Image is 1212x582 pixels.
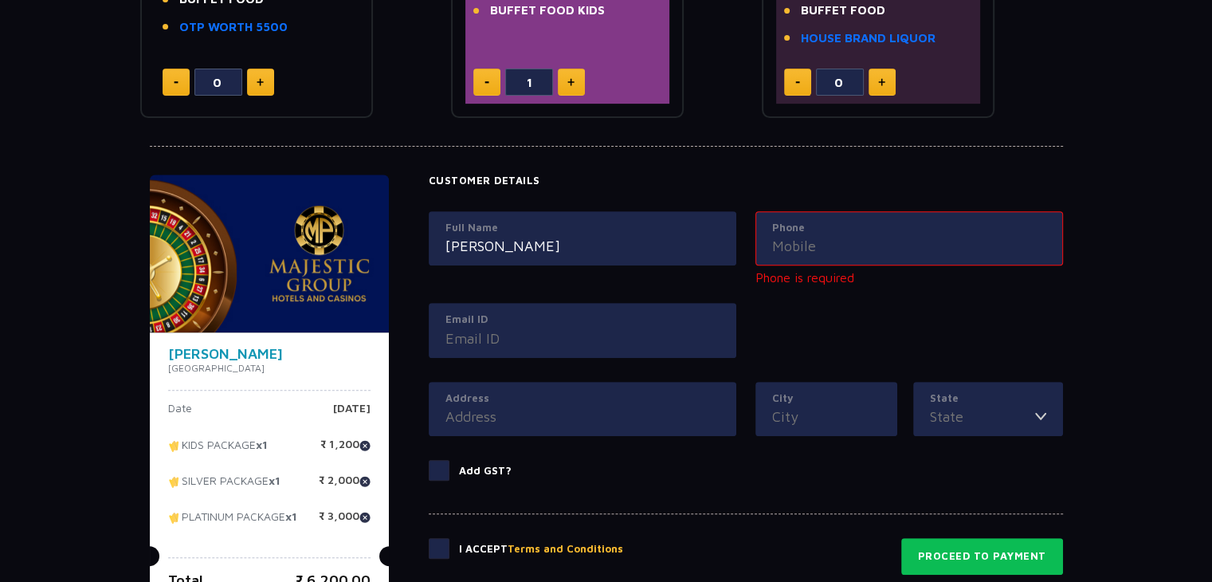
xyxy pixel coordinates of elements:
[445,312,720,328] label: Email ID
[168,510,182,525] img: tikcet
[168,474,280,498] p: SILVER PACKAGE
[285,509,297,523] strong: x1
[429,175,1063,187] h4: Customer Details
[801,2,885,20] span: BUFFET FOOD
[333,403,371,427] p: [DATE]
[174,81,178,84] img: minus
[772,235,1046,257] input: Mobile
[772,220,1046,236] label: Phone
[319,510,371,534] p: ₹ 3,000
[150,175,389,332] img: majesticPride-banner
[445,235,720,257] input: Full Name
[567,78,575,86] img: plus
[256,438,268,451] strong: x1
[445,406,720,427] input: Address
[459,463,512,479] p: Add GST?
[490,2,605,20] span: BUFFET FOOD KIDS
[878,78,885,86] img: plus
[930,391,1046,407] label: State
[772,391,881,407] label: City
[179,18,288,37] a: OTP WORTH 5500
[801,29,935,48] a: HOUSE BRAND LIQUOR
[901,538,1063,575] button: Proceed to Payment
[168,474,182,489] img: tikcet
[168,510,297,534] p: PLATINUM PACKAGE
[930,406,1035,427] input: State
[772,406,881,427] input: City
[445,391,720,407] label: Address
[484,81,489,84] img: minus
[168,438,182,453] img: tikcet
[168,438,268,462] p: KIDS PACKAGE
[508,541,623,557] button: Terms and Conditions
[320,438,371,462] p: ₹ 1,200
[1035,406,1046,427] img: toggler icon
[319,474,371,498] p: ₹ 2,000
[168,403,192,427] p: Date
[755,268,1063,287] p: Phone is required
[168,347,371,361] h4: [PERSON_NAME]
[269,474,280,487] strong: x1
[257,78,264,86] img: plus
[795,81,800,84] img: minus
[445,328,720,349] input: Email ID
[445,220,720,236] label: Full Name
[168,361,371,376] p: [GEOGRAPHIC_DATA]
[459,541,623,557] p: I Accept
